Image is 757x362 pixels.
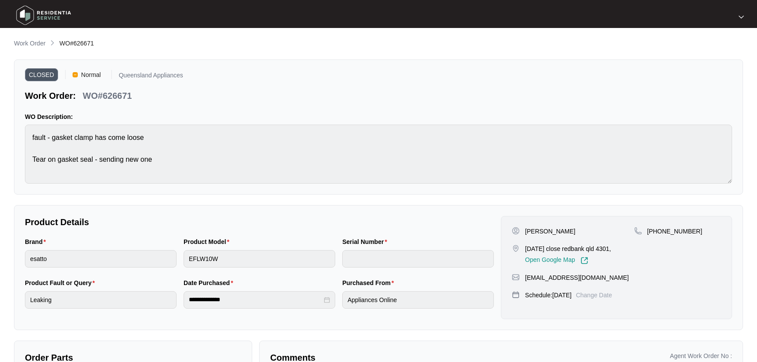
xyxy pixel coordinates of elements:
label: Product Model [184,237,233,246]
input: Brand [25,250,177,268]
p: Schedule: [DATE] [525,291,571,299]
p: Agent Work Order No : [670,352,732,360]
span: Normal [78,68,104,81]
label: Date Purchased [184,278,236,287]
img: chevron-right [49,39,56,46]
label: Product Fault or Query [25,278,98,287]
label: Serial Number [342,237,390,246]
span: CLOSED [25,68,58,81]
img: user-pin [512,227,520,235]
input: Product Fault or Query [25,291,177,309]
span: WO#626671 [59,40,94,47]
input: Date Purchased [189,295,322,304]
img: Link-External [580,257,588,265]
a: Work Order [12,39,47,49]
textarea: fault - gasket clamp has come loose Tear on gasket seal - sending new one [25,125,732,184]
img: Vercel Logo [73,72,78,77]
p: Product Details [25,216,494,228]
input: Serial Number [342,250,494,268]
p: [DATE] close redbank qld 4301, [525,244,611,253]
p: WO Description: [25,112,732,121]
label: Brand [25,237,49,246]
input: Product Model [184,250,335,268]
p: Change Date [576,291,612,299]
p: [PERSON_NAME] [525,227,575,236]
input: Purchased From [342,291,494,309]
p: [PHONE_NUMBER] [647,227,702,236]
label: Purchased From [342,278,397,287]
p: Work Order: [25,90,76,102]
img: map-pin [512,273,520,281]
img: map-pin [512,244,520,252]
img: residentia service logo [13,2,74,28]
p: [EMAIL_ADDRESS][DOMAIN_NAME] [525,273,629,282]
img: dropdown arrow [739,15,744,19]
p: WO#626671 [83,90,132,102]
a: Open Google Map [525,257,588,265]
img: map-pin [512,291,520,299]
p: Queensland Appliances [119,72,183,81]
p: Work Order [14,39,45,48]
img: map-pin [634,227,642,235]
